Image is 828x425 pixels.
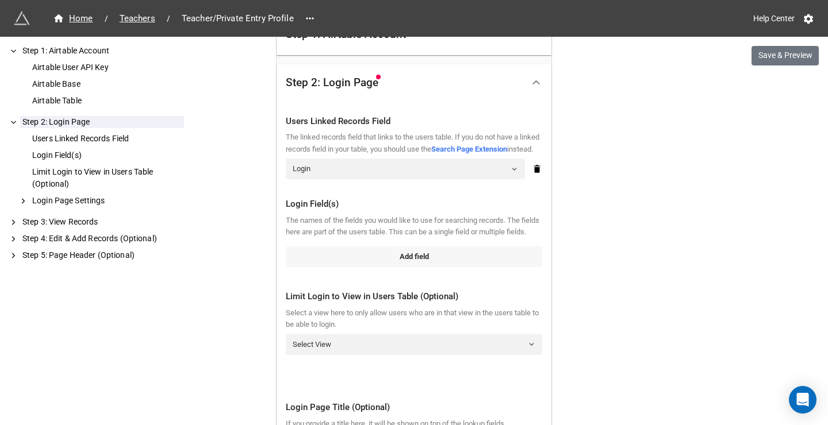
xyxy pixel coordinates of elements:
[167,13,170,25] li: /
[507,145,533,153] span: instead.
[431,145,507,153] a: Search Page Extension
[286,307,542,331] div: Select a view here to only allow users who are in that view in the users table to be able to login.
[30,149,184,161] div: Login Field(s)
[46,11,301,25] nav: breadcrumb
[46,11,100,25] a: Home
[20,233,184,245] div: Step 4: Edit & Add Records (Optional)
[30,133,184,145] div: Users Linked Records Field
[30,166,184,190] div: Limit Login to View in Users Table (Optional)
[175,12,301,25] span: Teacher/Private Entry Profile
[20,216,184,228] div: Step 3: View Records
[286,133,539,153] span: The linked records field that links to the users table. If you do not have a linked records field...
[745,8,803,29] a: Help Center
[20,249,184,261] div: Step 5: Page Header (Optional)
[113,11,162,25] a: Teachers
[30,195,184,207] div: Login Page Settings
[113,12,162,25] span: Teachers
[277,64,551,101] div: Step 2: Login Page
[286,77,378,88] span: Step 2: Login Page
[30,78,184,90] div: Airtable Base
[286,115,542,129] div: Users Linked Records Field
[286,215,542,238] div: The names of the fields you would like to use for searching records. The fields here are part of ...
[20,116,184,128] div: Step 2: Login Page
[789,386,816,414] div: Open Intercom Messenger
[20,45,184,57] div: Step 1: Airtable Account
[286,401,542,415] div: Login Page Title (Optional)
[14,10,30,26] img: miniextensions-icon.73ae0678.png
[30,61,184,74] div: Airtable User API Key
[30,95,184,107] div: Airtable Table
[53,12,93,25] div: Home
[286,290,542,304] div: Limit Login to View in Users Table (Optional)
[286,246,542,267] a: Add field
[286,159,525,179] a: Login
[286,29,406,40] div: Step 1: Airtable Account
[286,334,542,355] a: Select View
[286,198,542,211] div: Login Field(s)
[105,13,108,25] li: /
[752,46,819,65] button: Save & Preview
